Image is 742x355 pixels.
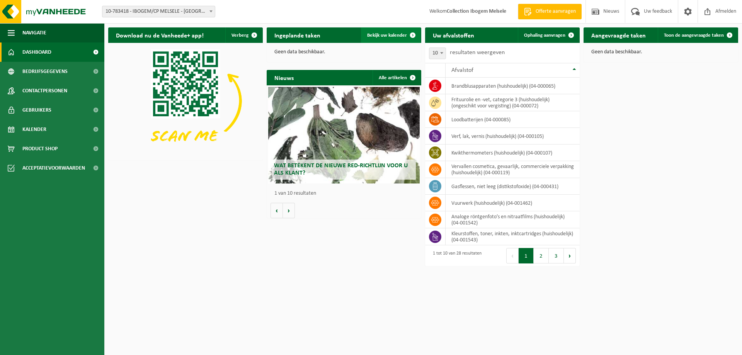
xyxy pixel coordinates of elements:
[584,27,654,42] h2: Aangevraagde taken
[22,62,68,81] span: Bedrijfsgegevens
[22,100,51,120] span: Gebruikers
[518,4,582,19] a: Offerte aanvragen
[658,27,737,43] a: Toon de aangevraagde taken
[564,248,576,263] button: Next
[22,120,46,139] span: Kalender
[446,144,580,161] td: kwikthermometers (huishoudelijk) (04-000107)
[373,70,420,85] a: Alle artikelen
[367,33,407,38] span: Bekijk uw kalender
[274,49,414,55] p: Geen data beschikbaar.
[534,8,578,15] span: Offerte aanvragen
[108,27,211,42] h2: Download nu de Vanheede+ app!
[450,49,505,56] label: resultaten weergeven
[446,94,580,111] td: frituurolie en -vet, categorie 3 (huishoudelijk) (ongeschikt voor vergisting) (04-000072)
[506,248,519,263] button: Previous
[429,247,482,264] div: 1 tot 10 van 28 resultaten
[268,87,420,183] a: Wat betekent de nieuwe RED-richtlijn voor u als klant?
[518,27,579,43] a: Ophaling aanvragen
[108,43,263,159] img: Download de VHEPlus App
[22,23,46,42] span: Navigatie
[446,111,580,128] td: loodbatterijen (04-000085)
[446,161,580,178] td: vervallen cosmetica, gevaarlijk, commerciele verpakking (huishoudelijk) (04-000119)
[267,70,301,85] h2: Nieuws
[664,33,724,38] span: Toon de aangevraagde taken
[225,27,262,43] button: Verberg
[22,158,85,178] span: Acceptatievoorwaarden
[274,163,408,176] span: Wat betekent de nieuwe RED-richtlijn voor u als klant?
[446,211,580,228] td: analoge röntgenfoto’s en nitraatfilms (huishoudelijk) (04-001542)
[519,248,534,263] button: 1
[22,81,67,100] span: Contactpersonen
[451,67,473,73] span: Afvalstof
[446,228,580,245] td: kleurstoffen, toner, inkten, inktcartridges (huishoudelijk) (04-001543)
[231,33,248,38] span: Verberg
[22,139,58,158] span: Product Shop
[447,8,506,14] strong: Collection Ibogem Melsele
[425,27,482,42] h2: Uw afvalstoffen
[361,27,420,43] a: Bekijk uw kalender
[549,248,564,263] button: 3
[274,191,417,196] p: 1 van 10 resultaten
[446,195,580,211] td: vuurwerk (huishoudelijk) (04-001462)
[271,203,283,218] button: Vorige
[534,248,549,263] button: 2
[102,6,215,17] span: 10-783418 - IBOGEM/CP MELSELE - MELSELE
[446,78,580,94] td: brandblusapparaten (huishoudelijk) (04-000065)
[524,33,565,38] span: Ophaling aanvragen
[429,48,446,59] span: 10
[22,42,51,62] span: Dashboard
[283,203,295,218] button: Volgende
[267,27,328,42] h2: Ingeplande taken
[446,128,580,144] td: verf, lak, vernis (huishoudelijk) (04-000105)
[591,49,730,55] p: Geen data beschikbaar.
[446,178,580,195] td: gasflessen, niet leeg (distikstofoxide) (04-000431)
